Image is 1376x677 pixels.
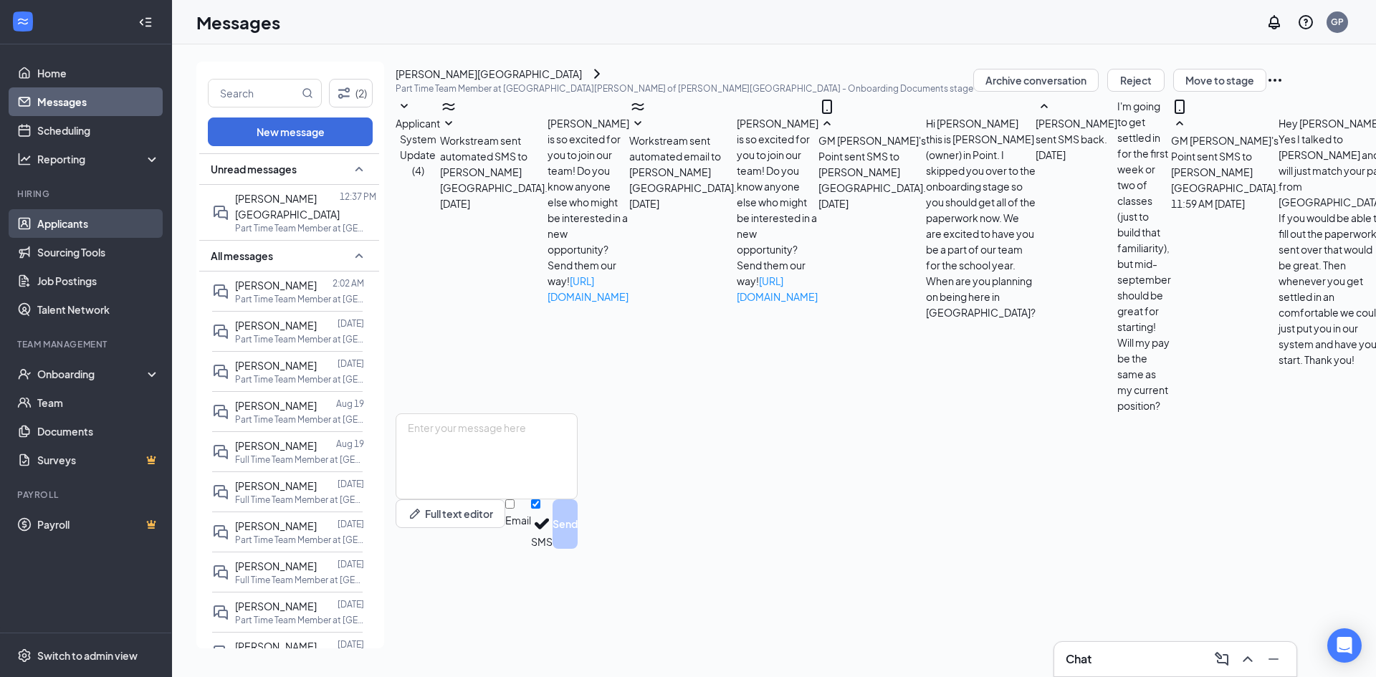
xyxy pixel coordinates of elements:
[212,604,229,621] svg: DoubleChat
[235,560,317,572] span: [PERSON_NAME]
[505,499,515,509] input: Email
[212,403,229,421] svg: DoubleChat
[1171,98,1188,115] svg: MobileSms
[1171,115,1188,133] svg: SmallChevronUp
[235,222,364,234] p: Part Time Team Member at [GEOGRAPHIC_DATA][PERSON_NAME] of [PERSON_NAME][GEOGRAPHIC_DATA]
[336,398,364,410] p: Aug 19
[212,363,229,380] svg: DoubleChat
[1173,69,1266,92] button: Move to stage
[629,98,646,115] svg: WorkstreamLogo
[37,648,138,663] div: Switch to admin view
[209,80,299,107] input: Search
[1239,650,1256,668] svg: ChevronUp
[212,564,229,581] svg: DoubleChat
[17,367,32,381] svg: UserCheck
[37,367,148,381] div: Onboarding
[37,209,160,238] a: Applicants
[235,192,340,221] span: [PERSON_NAME][GEOGRAPHIC_DATA]
[338,317,364,330] p: [DATE]
[338,558,364,570] p: [DATE]
[340,191,376,203] p: 12:37 PM
[505,513,531,527] div: Email
[235,359,317,372] span: [PERSON_NAME]
[1107,69,1165,92] button: Reject
[1266,72,1284,89] svg: Ellipses
[37,388,160,417] a: Team
[235,439,317,452] span: [PERSON_NAME]
[37,417,160,446] a: Documents
[17,648,32,663] svg: Settings
[235,574,364,586] p: Full Time Team Member at [GEOGRAPHIC_DATA][PERSON_NAME] of [PERSON_NAME][GEOGRAPHIC_DATA]
[396,499,505,528] button: Full text editorPen
[629,115,646,133] svg: SmallChevronDown
[235,614,364,626] p: Part Time Team Member at [GEOGRAPHIC_DATA][PERSON_NAME] of [PERSON_NAME][GEOGRAPHIC_DATA]
[1213,650,1231,668] svg: ComposeMessage
[37,446,160,474] a: SurveysCrown
[16,14,30,29] svg: WorkstreamLogo
[926,117,1036,319] span: Hi [PERSON_NAME] this is [PERSON_NAME] (owner) in Point. I skipped you over to the onboarding sta...
[235,640,317,653] span: [PERSON_NAME]
[329,79,373,107] button: Filter (2)
[235,413,364,426] p: Part Time Team Member at [GEOGRAPHIC_DATA][PERSON_NAME] of [PERSON_NAME][GEOGRAPHIC_DATA]
[531,534,553,549] div: SMS
[1171,134,1279,194] span: GM [PERSON_NAME]'s Point sent SMS to [PERSON_NAME][GEOGRAPHIC_DATA].
[37,59,160,87] a: Home
[335,85,353,102] svg: Filter
[235,519,317,532] span: [PERSON_NAME]
[196,10,280,34] h1: Messages
[1066,651,1091,667] h3: Chat
[235,373,364,385] p: Part Time Team Member at [GEOGRAPHIC_DATA][PERSON_NAME] of [PERSON_NAME][GEOGRAPHIC_DATA]
[1117,100,1171,412] span: I'm going to get settled in for the first week or two of classes (just to build that familiarity)...
[235,479,317,492] span: [PERSON_NAME]
[235,279,317,292] span: [PERSON_NAME]
[440,134,548,194] span: Workstream sent automated SMS to [PERSON_NAME][GEOGRAPHIC_DATA].
[235,534,364,546] p: Part Time Team Member at [GEOGRAPHIC_DATA][PERSON_NAME] of [PERSON_NAME][GEOGRAPHIC_DATA]
[548,117,629,303] span: [PERSON_NAME] is so excited for you to join our team! Do you know anyone else who might be intere...
[973,69,1099,92] button: Archive conversation
[588,65,606,82] svg: ChevronRight
[1297,14,1314,31] svg: QuestionInfo
[212,283,229,300] svg: DoubleChat
[211,249,273,263] span: All messages
[235,494,364,506] p: Full Time Team Member at [GEOGRAPHIC_DATA][PERSON_NAME] of [PERSON_NAME][GEOGRAPHIC_DATA]
[818,98,836,115] svg: MobileSms
[629,196,659,211] span: [DATE]
[17,188,157,200] div: Hiring
[336,438,364,450] p: Aug 19
[235,319,317,332] span: [PERSON_NAME]
[17,338,157,350] div: Team Management
[531,513,553,534] svg: Checkmark
[338,518,364,530] p: [DATE]
[138,15,153,29] svg: Collapse
[37,510,160,539] a: PayrollCrown
[440,115,457,133] svg: SmallChevronDown
[396,66,582,82] div: [PERSON_NAME][GEOGRAPHIC_DATA]
[17,152,32,166] svg: Analysis
[1210,648,1233,671] button: ComposeMessage
[212,644,229,661] svg: DoubleChat
[818,196,849,211] span: [DATE]
[408,506,422,521] svg: Pen
[396,117,440,177] span: Applicant System Update (4)
[737,117,818,303] span: [PERSON_NAME] is so excited for you to join our team! Do you know anyone else who might be intere...
[37,267,160,295] a: Job Postings
[1236,648,1259,671] button: ChevronUp
[1327,628,1362,663] div: Open Intercom Messenger
[1266,14,1283,31] svg: Notifications
[440,196,470,211] span: [DATE]
[350,160,368,178] svg: SmallChevronUp
[37,238,160,267] a: Sourcing Tools
[338,598,364,610] p: [DATE]
[302,87,313,99] svg: MagnifyingGlass
[338,478,364,490] p: [DATE]
[1331,16,1344,28] div: GP
[1036,147,1066,163] span: [DATE]
[208,117,373,146] button: New message
[396,98,440,178] button: SmallChevronDownApplicant System Update (4)
[235,399,317,412] span: [PERSON_NAME]
[1171,196,1245,211] span: [DATE] 11:59 AM
[396,82,973,95] p: Part Time Team Member at [GEOGRAPHIC_DATA][PERSON_NAME] of [PERSON_NAME][GEOGRAPHIC_DATA] - Onboa...
[1036,98,1053,115] svg: SmallChevronUp
[235,600,317,613] span: [PERSON_NAME]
